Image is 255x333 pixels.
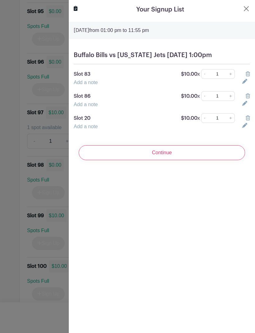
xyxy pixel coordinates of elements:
[227,91,235,101] a: +
[74,102,98,107] a: Add a note
[227,113,235,123] a: +
[74,28,89,33] strong: [DATE]
[201,113,208,123] a: -
[181,115,200,122] p: $10.00
[136,5,184,14] h5: Your Signup List
[243,5,250,12] button: Close
[74,92,174,100] p: Slot 86
[197,115,200,121] span: x
[74,80,98,85] a: Add a note
[181,92,200,100] p: $10.00
[74,52,250,59] h5: Buffalo Bills vs [US_STATE] Jets [DATE] 1:00pm
[197,93,200,99] span: x
[74,27,250,34] p: from 01:00 pm to 11:55 pm
[79,145,245,160] input: Continue
[201,69,208,79] a: -
[227,69,235,79] a: +
[74,124,98,129] a: Add a note
[74,115,174,122] p: Slot 20
[181,70,200,78] p: $10.00
[197,71,200,77] span: x
[201,91,208,101] a: -
[74,70,174,78] p: Slot 83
